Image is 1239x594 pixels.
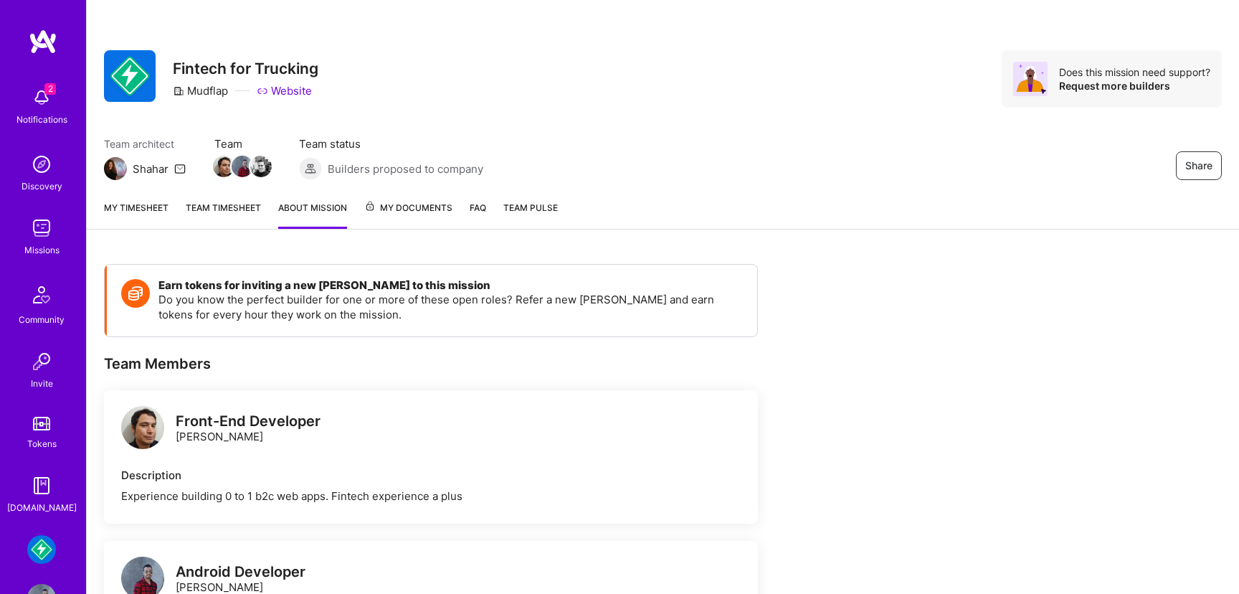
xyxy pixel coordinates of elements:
div: Mudflap [173,83,228,98]
div: Community [19,312,65,327]
span: My Documents [364,200,452,216]
img: tokens [33,417,50,430]
a: Team Member Avatar [252,154,270,179]
span: Team status [299,136,483,151]
span: Builders proposed to company [328,161,483,176]
span: Share [1185,159,1212,173]
h3: Fintech for Trucking [173,60,318,77]
a: FAQ [470,200,486,229]
a: Team Pulse [503,200,558,229]
img: discovery [27,150,56,179]
a: Team timesheet [186,200,261,229]
img: logo [121,406,164,449]
div: Discovery [22,179,62,194]
div: Missions [24,242,60,258]
div: Request more builders [1059,79,1210,93]
img: guide book [27,471,56,500]
a: Website [257,83,312,98]
img: Invite [27,347,56,376]
a: logo [121,406,164,453]
a: My Documents [364,200,452,229]
div: Team Members [104,354,758,373]
img: Builders proposed to company [299,157,322,180]
a: About Mission [278,200,347,229]
img: Team Member Avatar [232,156,253,177]
span: 2 [44,83,56,95]
img: teamwork [27,214,56,242]
a: Team Member Avatar [233,154,252,179]
img: Team Architect [104,157,127,180]
button: Share [1176,151,1222,180]
i: icon CompanyGray [173,85,184,97]
img: Mudflap: Fintech for Trucking [27,535,56,564]
div: [DOMAIN_NAME] [7,500,77,515]
img: Company Logo [104,50,156,102]
div: Invite [31,376,53,391]
div: Android Developer [176,565,305,580]
div: Tokens [27,436,57,451]
img: Community [24,278,59,312]
a: My timesheet [104,200,168,229]
div: [PERSON_NAME] [176,414,321,444]
i: icon Mail [174,163,186,174]
span: Team architect [104,136,186,151]
img: Token icon [121,279,150,308]
img: Avatar [1013,62,1048,96]
div: Experience building 0 to 1 b2c web apps. Fintech experience a plus [121,489,741,504]
div: Front-End Developer [176,414,321,429]
a: Mudflap: Fintech for Trucking [24,535,60,564]
p: Do you know the perfect builder for one or more of these open roles? Refer a new [PERSON_NAME] an... [158,292,743,322]
img: Team Member Avatar [213,156,234,177]
div: Description [121,468,741,483]
img: Team Member Avatar [250,156,272,177]
h4: Earn tokens for inviting a new [PERSON_NAME] to this mission [158,279,743,292]
span: Team Pulse [503,202,558,213]
div: Does this mission need support? [1059,65,1210,79]
div: Shahar [133,161,168,176]
span: Team [214,136,270,151]
a: Team Member Avatar [214,154,233,179]
div: Notifications [16,112,67,127]
img: bell [27,83,56,112]
img: logo [29,29,57,55]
